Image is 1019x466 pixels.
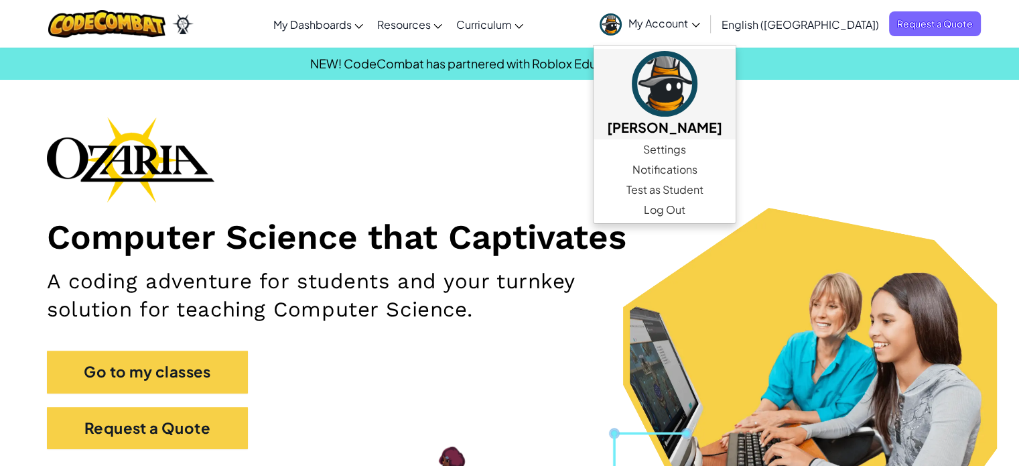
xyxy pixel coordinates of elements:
h2: A coding adventure for students and your turnkey solution for teaching Computer Science. [47,268,667,325]
img: avatar [600,13,622,36]
a: Request a Quote [47,407,248,449]
a: Log Out [594,200,736,220]
span: My Dashboards [273,17,351,32]
img: avatar [632,51,697,117]
span: Curriculum [456,17,511,32]
a: Notifications [594,160,736,180]
img: CodeCombat logo [48,10,165,38]
a: Go to my classes [47,351,248,393]
img: Ozaria branding logo [47,117,214,202]
img: Ozaria [172,14,194,34]
h5: [PERSON_NAME] [607,117,722,137]
a: Settings [594,139,736,160]
a: My Dashboards [266,6,370,42]
a: Resources [370,6,449,42]
span: English ([GEOGRAPHIC_DATA]) [722,17,879,32]
a: My Account [593,3,707,45]
h1: Computer Science that Captivates [47,216,972,257]
span: My Account [628,16,700,30]
a: English ([GEOGRAPHIC_DATA]) [715,6,886,42]
a: Test as Student [594,180,736,200]
a: Curriculum [449,6,530,42]
a: [PERSON_NAME] [594,49,736,139]
span: NEW! CodeCombat has partnered with Roblox Education! [310,56,636,71]
a: Request a Quote [889,11,981,36]
span: Resources [377,17,430,32]
span: Notifications [632,162,697,178]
